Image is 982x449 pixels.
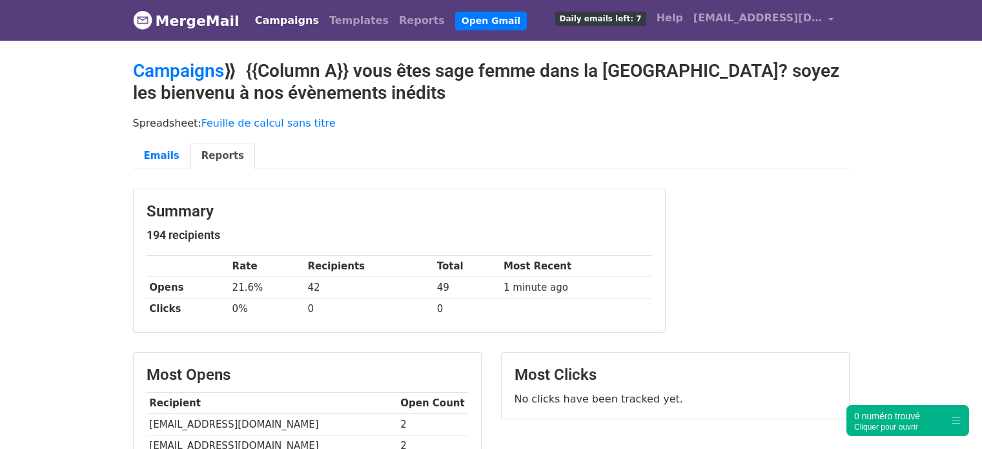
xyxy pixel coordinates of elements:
th: Clicks [147,298,229,320]
img: MergeMail logo [133,10,152,30]
td: [EMAIL_ADDRESS][DOMAIN_NAME] [147,414,398,435]
span: Daily emails left: 7 [555,12,646,26]
th: Recipient [147,393,398,414]
a: Templates [324,8,394,34]
a: Help [651,5,688,31]
td: 0 [305,298,434,320]
td: 1 minute ago [500,277,651,298]
th: Opens [147,277,229,298]
span: [EMAIL_ADDRESS][DOMAIN_NAME] [693,10,823,26]
th: Recipients [305,256,434,277]
td: 2 [398,414,468,435]
h2: ⟫ {{Column A}} vous êtes sage femme dans la [GEOGRAPHIC_DATA]? soyez les bienvenu à nos évènement... [133,60,850,103]
a: Reports [190,143,255,169]
p: No clicks have been tracked yet. [515,392,836,406]
td: 42 [305,277,434,298]
th: Rate [229,256,305,277]
div: Widget de chat [917,387,982,449]
h3: Summary [147,202,652,221]
a: Campaigns [250,8,324,34]
a: Feuille de calcul sans titre [201,117,336,129]
h3: Most Clicks [515,366,836,384]
a: Reports [394,8,450,34]
th: Open Count [398,393,468,414]
iframe: Chat Widget [917,387,982,449]
a: Emails [133,143,190,169]
td: 21.6% [229,277,305,298]
h5: 194 recipients [147,228,652,242]
a: Open Gmail [455,12,527,30]
td: 0% [229,298,305,320]
a: Daily emails left: 7 [550,5,651,31]
a: Campaigns [133,60,224,81]
h3: Most Opens [147,366,468,384]
p: Spreadsheet: [133,116,850,130]
a: MergeMail [133,7,240,34]
td: 0 [434,298,500,320]
th: Most Recent [500,256,651,277]
a: [EMAIL_ADDRESS][DOMAIN_NAME] [688,5,839,36]
th: Total [434,256,500,277]
td: 49 [434,277,500,298]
